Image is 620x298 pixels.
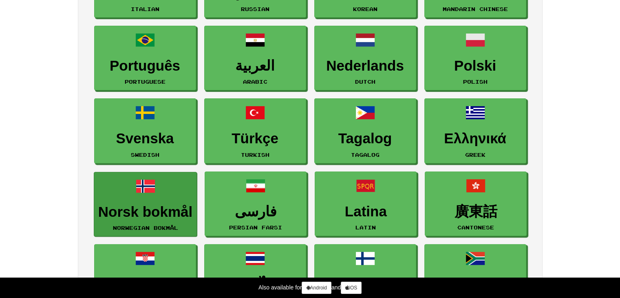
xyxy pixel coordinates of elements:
h3: Português [99,58,192,74]
small: Polish [463,79,488,85]
h3: Nederlands [319,58,412,74]
h3: Latina [319,204,412,220]
h3: العربية [209,58,302,74]
small: Greek [465,152,485,158]
h3: Svenska [99,131,192,147]
a: NederlandsDutch [314,26,416,91]
a: TürkçeTurkish [204,98,306,163]
h3: Hrvatski [99,276,192,292]
a: TagalogTagalog [314,98,416,163]
small: Korean [353,6,377,12]
small: Latin [355,225,376,230]
small: Swedish [131,152,159,158]
h3: 廣東話 [429,204,522,220]
h3: ภาษาไทย [209,276,302,292]
small: Mandarin Chinese [443,6,508,12]
h3: Türkçe [209,131,302,147]
a: Norsk bokmålNorwegian Bokmål [94,172,197,237]
a: العربيةArabic [204,26,306,91]
h3: فارسی [209,204,302,220]
small: Portuguese [125,79,165,85]
small: Russian [241,6,269,12]
h3: Norsk bokmål [98,204,192,220]
small: Norwegian Bokmål [113,225,178,231]
h3: Polski [429,58,522,74]
small: Persian Farsi [229,225,282,230]
a: فارسیPersian Farsi [205,171,307,236]
a: ΕλληνικάGreek [424,98,526,163]
a: SvenskaSwedish [94,98,196,163]
h3: Tagalog [319,131,412,147]
small: Arabic [243,79,267,85]
small: Cantonese [457,225,494,230]
a: PolskiPolish [424,26,526,91]
small: Turkish [241,152,269,158]
h3: Ελληνικά [429,131,522,147]
a: Android [302,282,331,294]
small: Dutch [355,79,375,85]
a: PortuguêsPortuguese [94,26,196,91]
a: LatinaLatin [315,171,417,236]
a: iOS [341,282,362,294]
a: 廣東話Cantonese [425,171,527,236]
small: Italian [131,6,159,12]
h3: Afrikaans [429,276,522,292]
h3: Suomi [319,276,412,292]
small: Tagalog [351,152,380,158]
